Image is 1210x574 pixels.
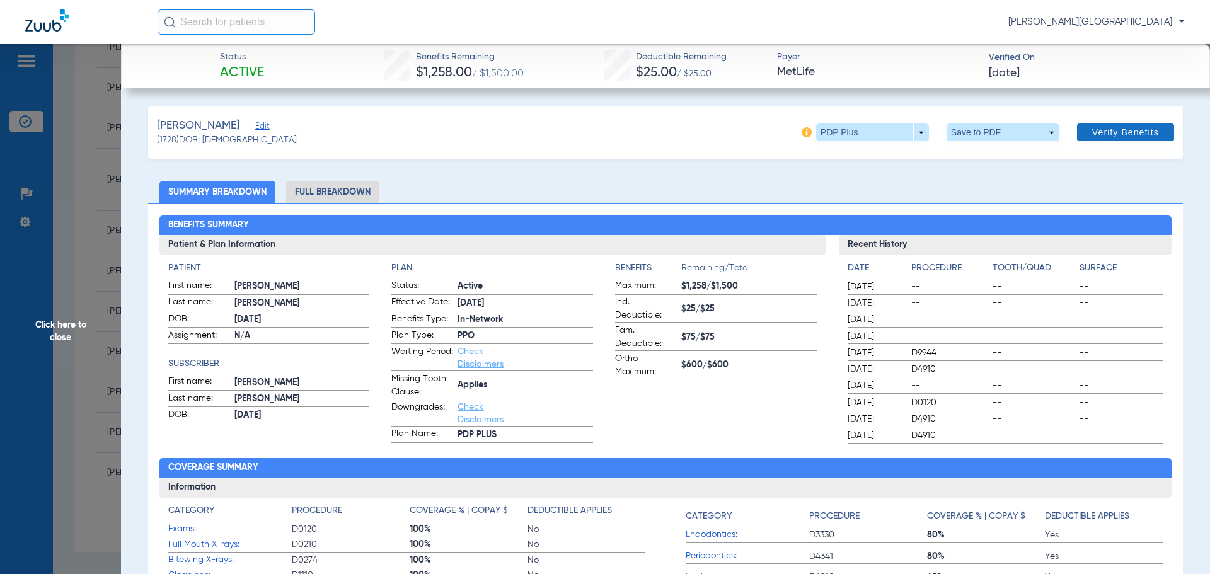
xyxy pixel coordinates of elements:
span: D4910 [911,413,988,425]
span: Last name: [168,392,230,407]
span: -- [993,363,1076,376]
img: Search Icon [164,16,175,28]
span: Remaining/Total [681,261,817,279]
span: D0210 [292,538,410,551]
h4: Coverage % | Copay $ [410,504,508,517]
span: Effective Date: [391,296,453,311]
span: $1,258/$1,500 [681,280,817,293]
span: Verify Benefits [1092,127,1159,137]
span: First name: [168,375,230,390]
h4: Category [168,504,214,517]
span: [PERSON_NAME] [234,393,370,406]
span: D3330 [809,529,927,541]
span: -- [911,330,988,343]
span: Edit [255,122,267,134]
span: (1728) DOB: [DEMOGRAPHIC_DATA] [157,134,297,147]
span: Ortho Maximum: [615,352,677,379]
span: [DATE] [848,396,901,409]
span: D4910 [911,429,988,442]
h2: Coverage Summary [159,458,1172,478]
span: -- [993,413,1076,425]
span: -- [1080,280,1163,293]
span: N/A [234,330,370,343]
h2: Benefits Summary [159,215,1172,236]
span: Applies [458,379,593,392]
h4: Category [686,510,732,523]
span: 100% [410,538,527,551]
span: -- [1080,379,1163,392]
span: [PERSON_NAME][GEOGRAPHIC_DATA] [1008,16,1185,28]
span: / $1,500.00 [472,69,524,79]
span: -- [1080,297,1163,309]
span: -- [911,313,988,326]
h4: Subscriber [168,357,370,370]
span: Plan Type: [391,329,453,344]
span: -- [993,347,1076,359]
span: [PERSON_NAME] [157,118,239,134]
span: Verified On [989,51,1190,64]
span: [DATE] [848,313,901,326]
span: -- [993,396,1076,409]
span: Plan Name: [391,427,453,442]
span: In-Network [458,313,593,326]
app-breakdown-title: Surface [1080,261,1163,279]
span: $25/$25 [681,302,817,316]
span: -- [1080,396,1163,409]
span: [DATE] [848,280,901,293]
h3: Recent History [839,235,1172,255]
app-breakdown-title: Coverage % | Copay $ [410,504,527,522]
app-breakdown-title: Date [848,261,901,279]
span: Deductible Remaining [636,50,727,64]
h4: Deductible Applies [527,504,612,517]
span: -- [1080,413,1163,425]
span: [DATE] [848,347,901,359]
a: Check Disclaimers [458,347,504,369]
span: Downgrades: [391,401,453,426]
span: D0120 [292,523,410,536]
span: No [527,538,645,551]
span: Exams: [168,522,292,536]
span: / $25.00 [677,69,712,78]
span: -- [993,429,1076,442]
h4: Procedure [911,261,988,275]
span: 80% [927,529,1045,541]
span: Assignment: [168,329,230,344]
span: Yes [1045,529,1163,541]
h4: Date [848,261,901,275]
span: -- [993,297,1076,309]
app-breakdown-title: Procedure [911,261,988,279]
h4: Tooth/Quad [993,261,1076,275]
span: $25.00 [636,66,677,79]
span: [DATE] [848,429,901,442]
app-breakdown-title: Deductible Applies [1045,504,1163,527]
span: Benefits Remaining [416,50,524,64]
li: Summary Breakdown [159,181,275,203]
img: Zuub Logo [25,9,69,32]
h4: Coverage % | Copay $ [927,510,1025,523]
span: [PERSON_NAME] [234,280,370,293]
app-breakdown-title: Deductible Applies [527,504,645,522]
span: -- [1080,429,1163,442]
span: -- [993,379,1076,392]
span: MetLife [777,64,978,80]
span: [DATE] [989,66,1020,81]
input: Search for patients [158,9,315,35]
span: -- [1080,347,1163,359]
span: D0274 [292,554,410,566]
span: [PERSON_NAME] [234,376,370,389]
span: 80% [927,550,1045,563]
span: [PERSON_NAME] [234,297,370,310]
span: D0120 [911,396,988,409]
span: [DATE] [458,297,593,310]
h4: Patient [168,261,370,275]
span: [DATE] [848,413,901,425]
app-breakdown-title: Tooth/Quad [993,261,1076,279]
span: Missing Tooth Clause: [391,372,453,399]
h3: Patient & Plan Information [159,235,826,255]
h4: Benefits [615,261,681,275]
h3: Information [159,478,1172,498]
span: Bitewing X-rays: [168,553,292,566]
span: No [527,523,645,536]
